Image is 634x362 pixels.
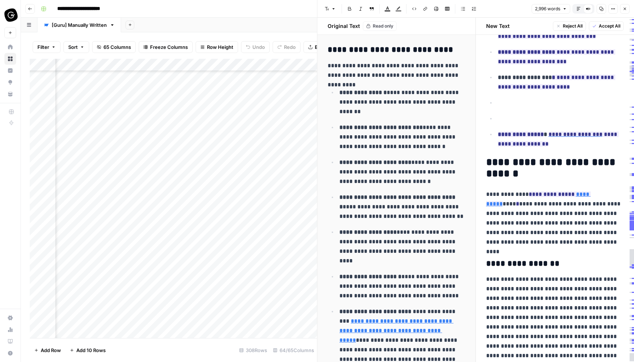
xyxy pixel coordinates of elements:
div: [Guru] Manually Written [52,21,107,29]
span: 2,996 words [535,6,560,12]
span: Filter [37,43,49,51]
h2: Original Text [323,22,360,30]
button: Accept All [589,21,624,31]
a: Usage [4,324,16,336]
span: Add Row [41,347,61,354]
a: Opportunities [4,76,16,88]
span: Freeze Columns [150,43,188,51]
button: Reject All [553,21,586,31]
h2: New Text [486,22,510,30]
div: 64/65 Columns [270,344,317,356]
button: Undo [241,41,270,53]
span: Row Height [207,43,233,51]
span: 65 Columns [103,43,131,51]
button: Export CSV [303,41,346,53]
span: Add 10 Rows [76,347,106,354]
a: Settings [4,312,16,324]
button: Redo [273,41,300,53]
button: Sort [63,41,89,53]
span: Redo [284,43,296,51]
a: Browse [4,53,16,65]
span: Accept All [599,23,620,29]
a: Learning Hub [4,336,16,347]
span: Read only [373,23,393,29]
span: Undo [252,43,265,51]
button: Add Row [30,344,65,356]
img: Guru Logo [4,8,18,22]
button: 2,996 words [532,4,570,14]
span: Sort [68,43,78,51]
button: Filter [33,41,61,53]
button: Workspace: Guru [4,6,16,24]
a: Insights [4,65,16,76]
a: [Guru] Manually Written [37,18,121,32]
button: Freeze Columns [139,41,193,53]
a: Your Data [4,88,16,100]
a: Home [4,41,16,53]
div: 308 Rows [236,344,270,356]
button: Help + Support [4,347,16,359]
button: 65 Columns [92,41,136,53]
button: Row Height [196,41,238,53]
span: Reject All [563,23,583,29]
button: Add 10 Rows [65,344,110,356]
